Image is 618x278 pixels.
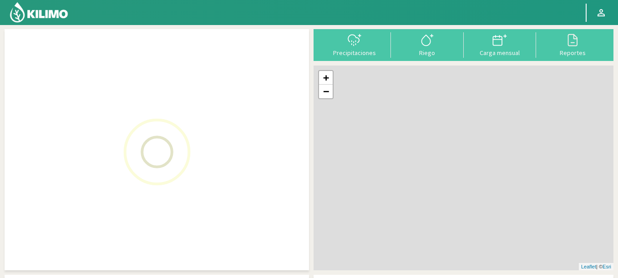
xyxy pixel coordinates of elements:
div: | © [579,263,613,271]
img: Loading... [111,106,203,197]
div: Riego [394,50,461,56]
a: Zoom in [319,71,333,85]
img: Kilimo [9,1,69,23]
div: Precipitaciones [321,50,388,56]
button: Riego [391,32,464,56]
a: Esri [603,264,611,269]
button: Precipitaciones [318,32,391,56]
a: Leaflet [581,264,596,269]
div: Carga mensual [466,50,534,56]
div: Reportes [539,50,606,56]
button: Carga mensual [464,32,537,56]
button: Reportes [536,32,609,56]
a: Zoom out [319,85,333,98]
